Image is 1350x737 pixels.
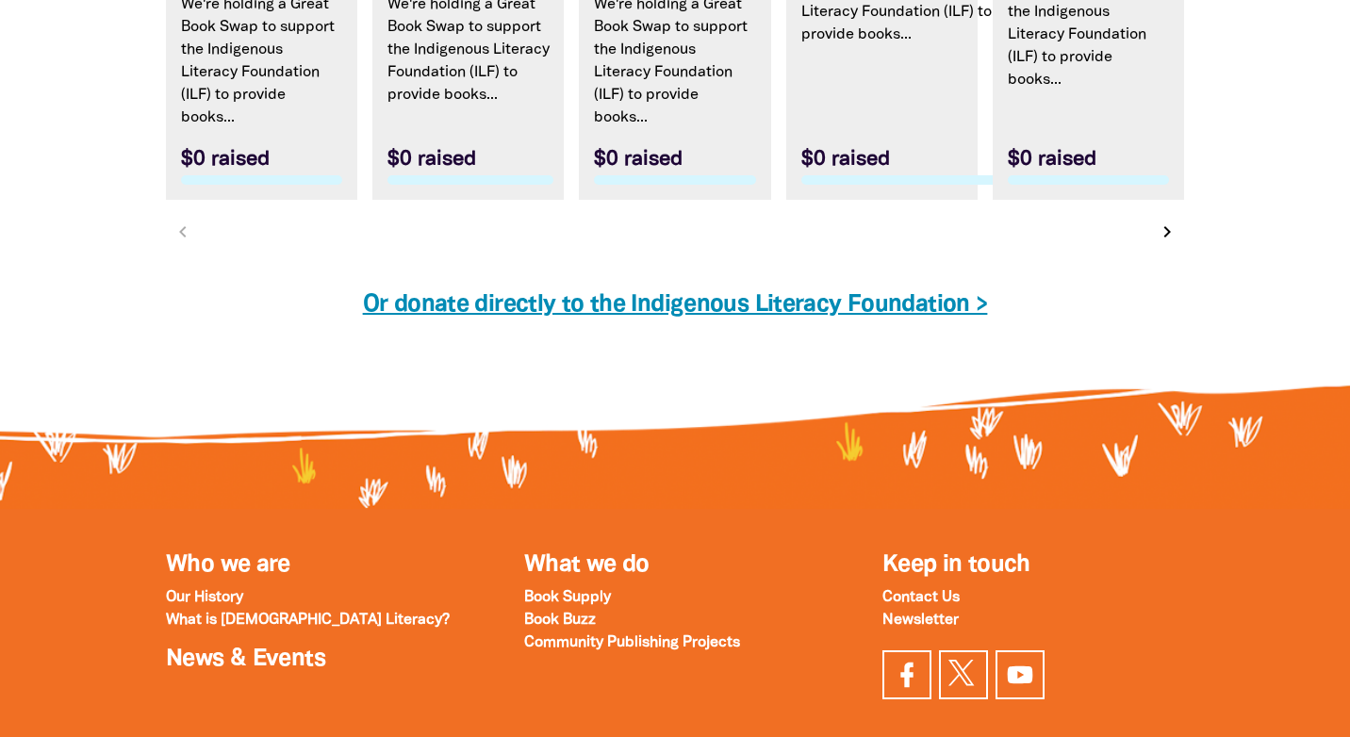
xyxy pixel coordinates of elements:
a: Community Publishing Projects [524,636,740,649]
a: Who we are [166,554,290,576]
a: What we do [524,554,650,576]
a: Contact Us [882,591,960,604]
a: Visit our facebook page [882,650,931,699]
a: Our History [166,591,243,604]
a: Newsletter [882,614,959,627]
a: News & Events [166,648,325,670]
a: Book Supply [524,591,611,604]
a: Find us on YouTube [996,650,1045,699]
a: Find us on Twitter [939,650,988,699]
a: Or donate directly to the Indigenous Literacy Foundation > [363,294,988,316]
a: Book Buzz [524,614,596,627]
i: chevron_right [1156,221,1178,243]
button: Next page [1154,219,1180,245]
span: Keep in touch [882,554,1030,576]
a: What is [DEMOGRAPHIC_DATA] Literacy? [166,614,450,627]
